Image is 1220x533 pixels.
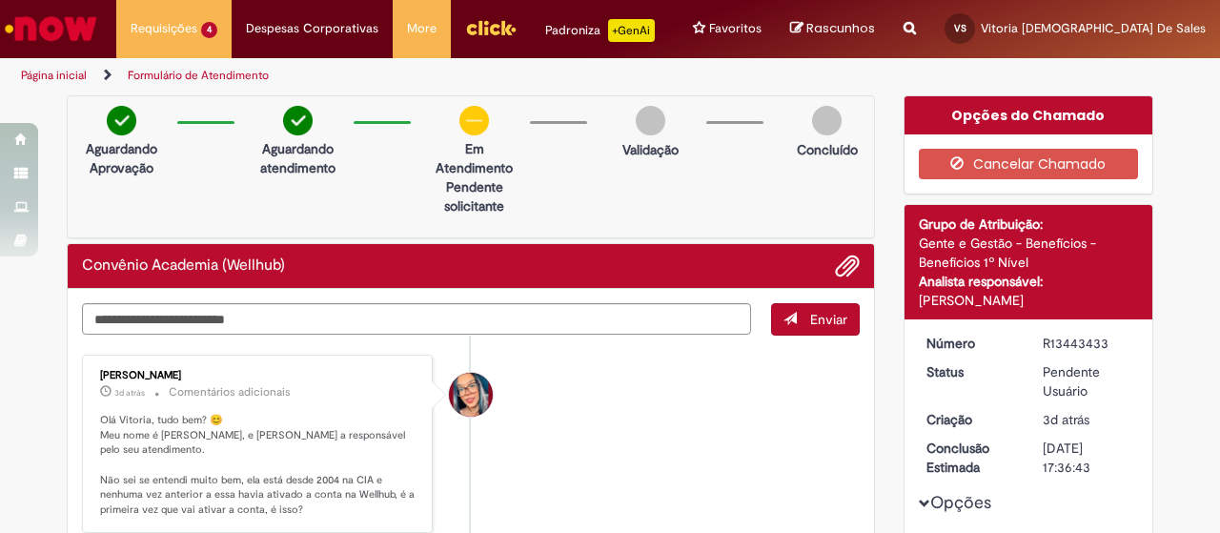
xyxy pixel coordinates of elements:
img: img-circle-grey.png [636,106,665,135]
div: Maira Priscila Da Silva Arnaldo [449,373,493,417]
p: +GenAi [608,19,655,42]
span: Despesas Corporativas [246,19,378,38]
small: Comentários adicionais [169,384,291,400]
img: ServiceNow [2,10,100,48]
div: [PERSON_NAME] [100,370,417,381]
p: Aguardando Aprovação [75,139,168,177]
div: R13443433 [1043,334,1131,353]
div: Gente e Gestão - Benefícios - Benefícios 1º Nível [919,234,1139,272]
button: Cancelar Chamado [919,149,1139,179]
div: [PERSON_NAME] [919,291,1139,310]
span: Enviar [810,311,847,328]
span: 3d atrás [1043,411,1089,428]
time: 25/08/2025 14:03:09 [114,387,145,399]
button: Adicionar anexos [835,254,860,278]
span: Vitoria [DEMOGRAPHIC_DATA] De Sales [981,20,1206,36]
textarea: Digite sua mensagem aqui... [82,303,751,335]
div: Analista responsável: [919,272,1139,291]
dt: Conclusão Estimada [912,439,1029,477]
dt: Status [912,362,1029,381]
p: Em Atendimento [428,139,520,177]
p: Pendente solicitante [428,177,520,215]
div: Pendente Usuário [1043,362,1131,400]
p: Concluído [797,140,858,159]
p: Validação [622,140,679,159]
dt: Número [912,334,1029,353]
div: Opções do Chamado [905,96,1153,134]
span: VS [954,22,966,34]
a: Página inicial [21,68,87,83]
h2: Convênio Academia (Wellhub) Histórico de tíquete [82,257,285,275]
a: Formulário de Atendimento [128,68,269,83]
ul: Trilhas de página [14,58,799,93]
a: Rascunhos [790,20,875,38]
span: Favoritos [709,19,762,38]
img: img-circle-grey.png [812,106,842,135]
div: [DATE] 17:36:43 [1043,439,1131,477]
p: Aguardando atendimento [252,139,344,177]
img: circle-minus.png [459,106,489,135]
div: Padroniza [545,19,655,42]
span: Requisições [131,19,197,38]
img: check-circle-green.png [107,106,136,135]
span: More [407,19,437,38]
span: 3d atrás [114,387,145,399]
img: click_logo_yellow_360x200.png [465,13,517,42]
time: 25/08/2025 10:36:39 [1043,411,1089,428]
button: Enviar [771,303,860,336]
div: Grupo de Atribuição: [919,215,1139,234]
dt: Criação [912,410,1029,429]
span: 4 [201,22,217,38]
img: check-circle-green.png [283,106,313,135]
span: Rascunhos [806,19,875,37]
div: 25/08/2025 10:36:39 [1043,410,1131,429]
p: Olá Vitoria, tudo bem? 😊 Meu nome é [PERSON_NAME], e [PERSON_NAME] a responsável pelo seu atendim... [100,413,417,518]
